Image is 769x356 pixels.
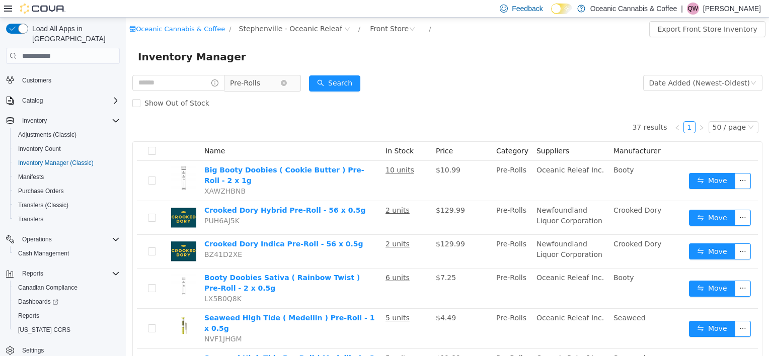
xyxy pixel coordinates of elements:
div: 50 / page [587,104,620,115]
button: Customers [2,73,124,87]
div: Front Store [244,4,283,19]
span: Category [370,129,403,137]
u: 10 units [260,148,288,156]
img: Big Booty Doobies ( Cookie Butter ) Pre-Roll - 2 x 1g hero shot [45,147,70,172]
span: Canadian Compliance [18,284,78,292]
span: Stephenville - Oceanic Releaf [113,6,216,17]
span: Adjustments (Classic) [18,131,76,139]
img: Booty Doobies Sativa ( Rainbow Twist ) Pre-Roll - 2 x 0.5g hero shot [45,255,70,280]
button: Inventory [18,115,51,127]
span: Operations [18,233,120,245]
button: Adjustments (Classic) [10,128,124,142]
span: Suppliers [411,129,443,137]
span: Newfoundland Liquor Corporation [411,222,477,241]
span: Reports [22,270,43,278]
span: Transfers (Classic) [18,201,68,209]
button: Canadian Compliance [10,281,124,295]
u: 5 units [260,296,284,304]
span: Inventory [18,115,120,127]
td: Pre-Rolls [366,217,407,251]
span: Customers [22,76,51,84]
img: Seaweed High Tide ( Medellin ) Pre-Roll - 1 x 0.5g hero shot [45,295,70,320]
u: 2 units [260,189,284,197]
td: Pre-Rolls [366,251,407,291]
button: Operations [2,232,124,246]
button: icon: swapMove [563,263,609,279]
span: / [303,8,305,15]
td: Pre-Rolls [366,291,407,331]
span: $7.25 [310,256,330,264]
button: Catalog [2,94,124,108]
u: 2 units [260,222,284,230]
span: Reports [18,312,39,320]
span: Reports [14,310,120,322]
button: icon: swapMove [563,303,609,319]
button: icon: ellipsis [609,303,625,319]
i: icon: close-circle [155,62,161,68]
span: Crooked Dory [488,189,535,197]
button: icon: swapMove [563,226,609,242]
p: | [681,3,683,15]
span: Inventory Manager [12,31,126,47]
img: Crooked Dory Indica Pre-Roll - 56 x 0.5g hero shot [45,221,70,246]
span: Inventory [22,117,47,125]
li: Previous Page [546,104,558,116]
span: Purchase Orders [18,187,64,195]
span: NVF1JHGM [79,317,116,325]
a: Cash Management [14,247,73,259]
a: Canadian Compliance [14,282,82,294]
td: Pre-Rolls [366,184,407,217]
span: Inventory Count [18,145,61,153]
li: 37 results [506,104,541,116]
button: Transfers (Classic) [10,198,124,212]
span: Catalog [18,95,120,107]
button: Reports [18,268,47,280]
span: $11.99 [310,336,335,344]
a: Customers [18,74,55,86]
span: Inventory Manager (Classic) [18,159,94,167]
div: Date Added (Newest-Oldest) [523,58,624,73]
a: Booty Doobies Sativa ( Rainbow Twist ) Pre-Roll - 2 x 0.5g [79,256,234,275]
button: Inventory [2,114,124,128]
span: $10.99 [310,148,335,156]
span: Canadian Compliance [14,282,120,294]
span: Inventory Count [14,143,120,155]
span: Operations [22,235,52,243]
span: Transfers (Classic) [14,199,120,211]
p: [PERSON_NAME] [703,3,761,15]
button: Operations [18,233,56,245]
span: Purchase Orders [14,185,120,197]
span: Oceanic Releaf Inc. [411,256,478,264]
a: Reports [14,310,43,322]
button: Purchase Orders [10,184,124,198]
u: 5 units [260,336,284,344]
i: icon: info-circle [86,62,93,69]
a: Big Booty Doobies ( Cookie Butter ) Pre-Roll - 2 x 1g [79,148,239,167]
button: Reports [10,309,124,323]
button: Transfers [10,212,124,226]
span: $129.99 [310,222,339,230]
span: Settings [22,346,44,354]
u: 6 units [260,256,284,264]
span: Price [310,129,327,137]
span: Load All Apps in [GEOGRAPHIC_DATA] [28,24,120,44]
a: Dashboards [14,296,62,308]
span: Washington CCRS [14,324,120,336]
span: Dashboards [14,296,120,308]
span: Cash Management [18,249,69,257]
span: Booty [488,148,508,156]
span: Manifests [14,171,120,183]
i: icon: shop [4,8,10,15]
i: icon: down [622,107,628,114]
a: Inventory Manager (Classic) [14,157,98,169]
span: / [103,8,105,15]
span: Pre-Rolls [104,58,134,73]
span: BZ41D2XE [79,233,116,241]
span: In Stock [260,129,288,137]
a: Adjustments (Classic) [14,129,81,141]
span: Seaweed [488,296,520,304]
button: icon: ellipsis [609,263,625,279]
td: Pre-Rolls [366,143,407,184]
i: icon: left [549,107,555,113]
